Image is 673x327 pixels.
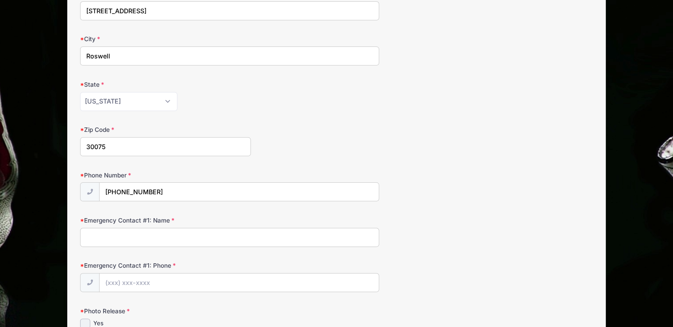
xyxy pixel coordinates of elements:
label: City [80,35,251,43]
label: Emergency Contact #1: Phone [80,261,251,270]
label: State [80,80,251,89]
input: xxxxx [80,137,251,156]
label: Photo Release [80,307,251,315]
label: Phone Number [80,171,251,180]
input: (xxx) xxx-xxxx [99,182,379,201]
input: (xxx) xxx-xxxx [99,273,379,292]
label: Zip Code [80,125,251,134]
label: Emergency Contact #1: Name [80,216,251,225]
